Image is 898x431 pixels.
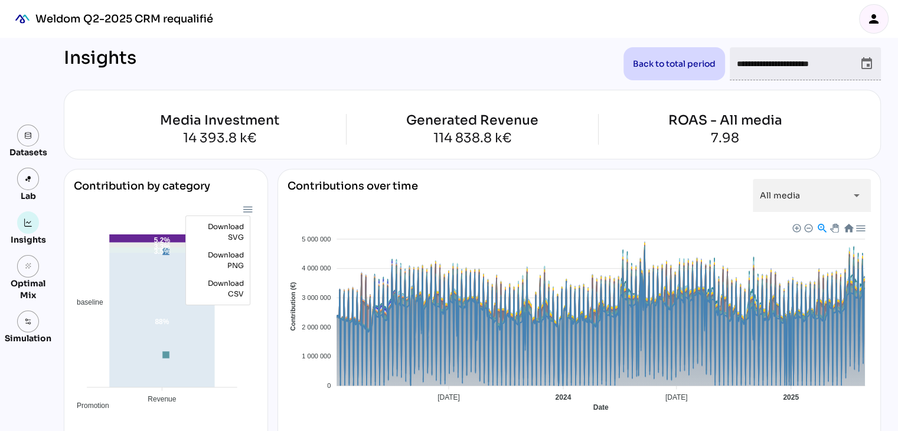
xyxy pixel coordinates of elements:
div: Media Investment [94,114,346,127]
text: Contribution (€) [289,282,296,331]
img: settings.svg [24,318,32,326]
div: Datasets [9,146,47,158]
div: 114 838.8 k€ [406,132,538,145]
i: event [860,57,874,71]
text: Date [593,403,609,412]
div: Contribution by category [74,179,258,203]
div: Zoom Out [804,223,812,231]
img: data.svg [24,132,32,140]
div: ROAS - All media [668,114,782,127]
div: Optimal Mix [5,277,51,301]
img: lab.svg [24,175,32,183]
tspan: 1 000 000 [302,352,331,360]
i: arrow_drop_down [850,188,864,203]
tspan: 2 000 000 [302,324,331,331]
span: Back to total period [633,57,716,71]
div: Download CSV [188,275,248,303]
tspan: 2024 [555,393,571,401]
div: Selection Zoom [817,223,827,233]
div: Contributions over time [288,179,418,212]
div: Download PNG [188,246,248,275]
span: Promotion [68,401,109,410]
div: Generated Revenue [406,114,538,127]
i: grain [24,262,32,270]
tspan: 5 000 000 [302,236,331,243]
div: Simulation [5,332,51,344]
div: 7.98 [668,132,782,145]
div: Weldom Q2-2025 CRM requalifié [35,12,213,26]
div: Insights [11,234,46,246]
div: 14 393.8 k€ [94,132,346,145]
div: Menu [855,223,865,233]
tspan: 3 000 000 [302,294,331,301]
span: All media [760,190,800,201]
i: person [867,12,881,26]
tspan: Revenue [148,395,176,403]
tspan: [DATE] [665,393,688,401]
tspan: 2025 [783,393,799,401]
div: Reset Zoom [843,223,853,233]
tspan: 0 [327,382,331,389]
div: mediaROI [9,6,35,32]
button: Back to total period [623,47,725,80]
div: Lab [15,190,41,202]
span: baseline [68,298,103,306]
div: Panning [830,224,837,231]
div: Menu [242,204,252,214]
div: Insights [64,47,136,80]
tspan: [DATE] [437,393,460,401]
img: graph.svg [24,218,32,227]
tspan: 4 000 000 [302,265,331,272]
div: Zoom In [792,223,800,231]
div: Download SVG [188,218,248,246]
